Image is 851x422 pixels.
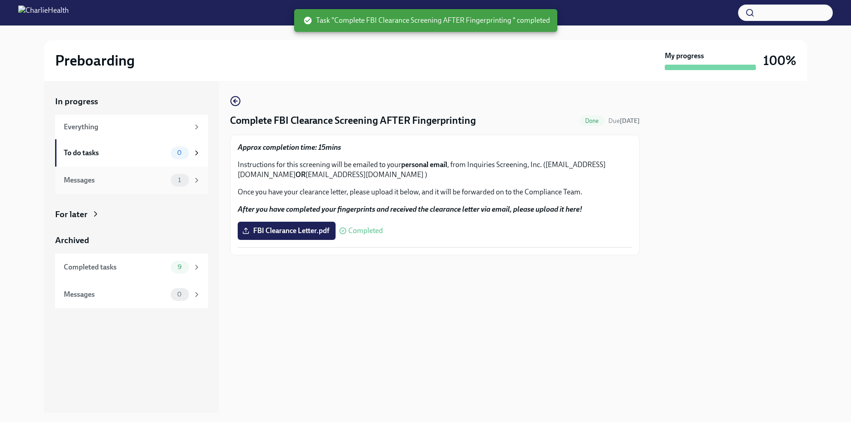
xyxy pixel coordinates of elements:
[64,148,167,158] div: To do tasks
[55,115,208,139] a: Everything
[55,208,208,220] a: For later
[55,51,135,70] h2: Preboarding
[608,117,640,125] span: Due
[665,51,704,61] strong: My progress
[18,5,69,20] img: CharlieHealth
[348,227,383,234] span: Completed
[238,160,632,180] p: Instructions for this screening will be emailed to your , from Inquiries Screening, Inc. ([EMAIL_...
[55,254,208,281] a: Completed tasks9
[172,291,187,298] span: 0
[55,281,208,308] a: Messages0
[238,205,582,214] strong: After you have completed your fingerprints and received the clearance letter via email, please up...
[230,114,476,127] h4: Complete FBI Clearance Screening AFTER Fingerprinting
[238,187,632,197] p: Once you have your clearance letter, please upload it below, and it will be forwarded on to the C...
[763,52,796,69] h3: 100%
[64,122,189,132] div: Everything
[296,170,306,179] strong: OR
[244,226,329,235] span: FBI Clearance Letter.pdf
[64,175,167,185] div: Messages
[64,262,167,272] div: Completed tasks
[64,290,167,300] div: Messages
[55,96,208,107] a: In progress
[173,177,186,183] span: 1
[401,160,447,169] strong: personal email
[55,167,208,194] a: Messages1
[172,149,187,156] span: 0
[55,208,87,220] div: For later
[303,15,550,25] span: Task "Complete FBI Clearance Screening AFTER Fingerprinting " completed
[55,139,208,167] a: To do tasks0
[238,222,336,240] label: FBI Clearance Letter.pdf
[580,117,605,124] span: Done
[620,117,640,125] strong: [DATE]
[238,143,341,152] strong: Approx completion time: 15mins
[172,264,187,270] span: 9
[55,234,208,246] a: Archived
